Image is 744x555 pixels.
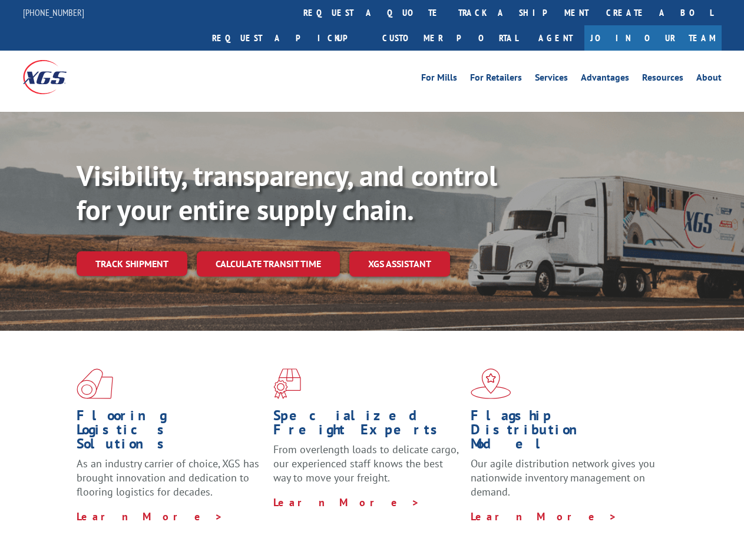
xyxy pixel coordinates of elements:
[584,25,722,51] a: Join Our Team
[273,408,461,443] h1: Specialized Freight Experts
[197,251,340,277] a: Calculate transit time
[581,73,629,86] a: Advantages
[373,25,527,51] a: Customer Portal
[470,73,522,86] a: For Retailers
[77,157,497,228] b: Visibility, transparency, and control for your entire supply chain.
[696,73,722,86] a: About
[23,6,84,18] a: [PHONE_NUMBER]
[349,251,450,277] a: XGS ASSISTANT
[471,510,617,523] a: Learn More >
[421,73,457,86] a: For Mills
[527,25,584,51] a: Agent
[471,408,659,457] h1: Flagship Distribution Model
[471,457,655,498] span: Our agile distribution network gives you nationwide inventory management on demand.
[77,368,113,399] img: xgs-icon-total-supply-chain-intelligence-red
[273,443,461,495] p: From overlength loads to delicate cargo, our experienced staff knows the best way to move your fr...
[77,457,259,498] span: As an industry carrier of choice, XGS has brought innovation and dedication to flooring logistics...
[273,496,420,509] a: Learn More >
[471,368,511,399] img: xgs-icon-flagship-distribution-model-red
[535,73,568,86] a: Services
[203,25,373,51] a: Request a pickup
[77,510,223,523] a: Learn More >
[642,73,683,86] a: Resources
[77,408,264,457] h1: Flooring Logistics Solutions
[77,251,187,276] a: Track shipment
[273,368,301,399] img: xgs-icon-focused-on-flooring-red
